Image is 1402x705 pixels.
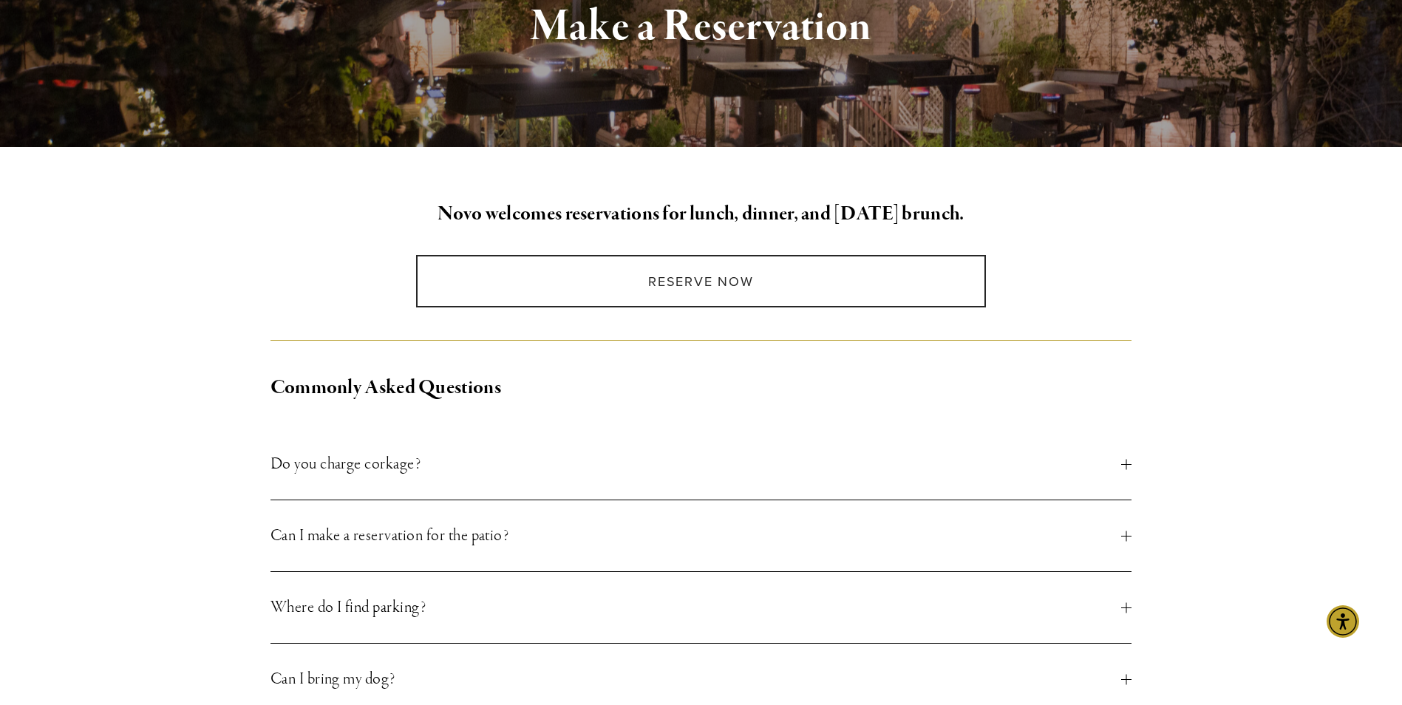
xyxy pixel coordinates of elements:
span: Can I make a reservation for the patio? [270,522,1122,549]
span: Where do I find parking? [270,594,1122,621]
h2: Commonly Asked Questions [270,372,1132,403]
button: Where do I find parking? [270,572,1132,643]
button: Can I make a reservation for the patio? [270,500,1132,571]
a: Reserve Now [416,255,986,307]
span: Do you charge corkage? [270,451,1122,477]
div: Accessibility Menu [1327,605,1359,638]
button: Do you charge corkage? [270,429,1132,500]
span: Can I bring my dog? [270,666,1122,692]
h2: Novo welcomes reservations for lunch, dinner, and [DATE] brunch. [270,199,1132,230]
